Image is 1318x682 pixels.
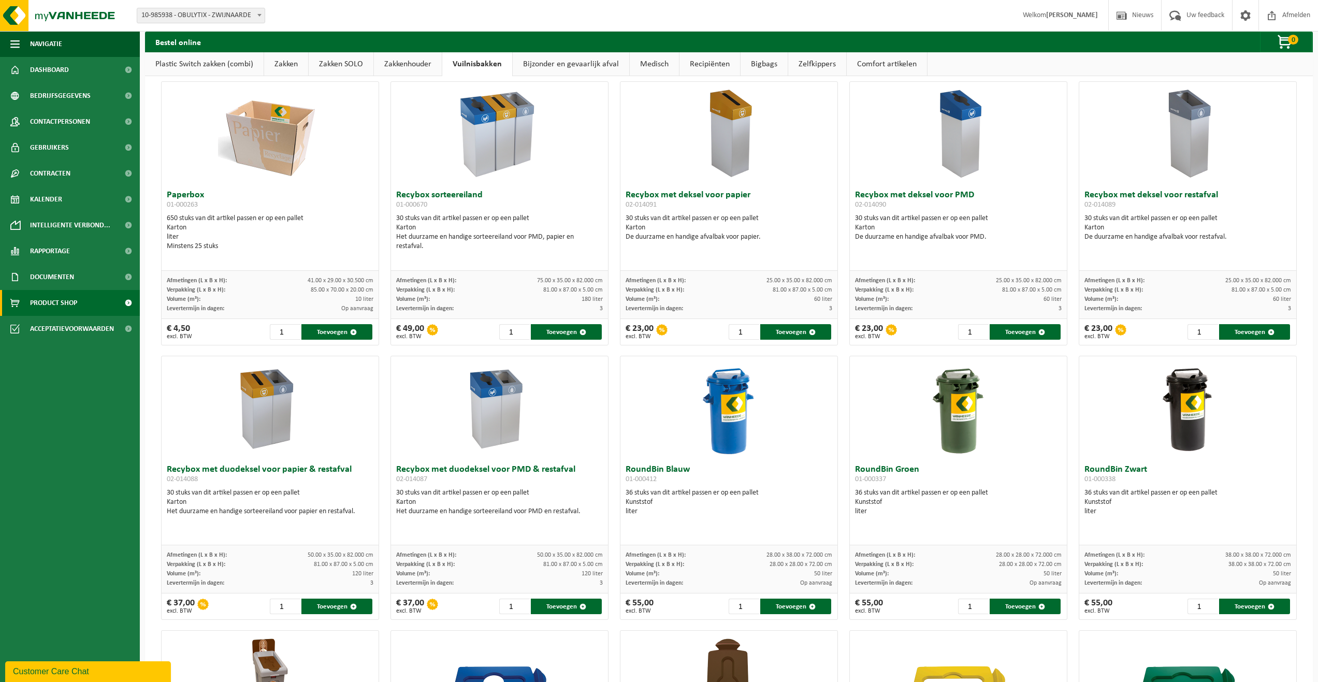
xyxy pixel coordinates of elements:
div: Karton [167,498,373,507]
button: Toevoegen [531,599,602,614]
div: Kunststof [855,498,1062,507]
span: excl. BTW [1084,333,1112,340]
span: Kalender [30,186,62,212]
span: 01-000337 [855,475,886,483]
input: 1 [499,599,530,614]
div: € 23,00 [1084,324,1112,340]
span: 50 liter [814,571,832,577]
span: 50 liter [1044,571,1062,577]
button: Toevoegen [990,324,1061,340]
span: 81.00 x 87.00 x 5.00 cm [543,287,603,293]
h3: Recybox met duodeksel voor PMD & restafval [396,465,603,486]
span: Afmetingen (L x B x H): [1084,278,1145,284]
a: Zelfkippers [788,52,846,76]
span: Levertermijn in dagen: [626,580,683,586]
span: excl. BTW [167,333,192,340]
input: 1 [270,599,300,614]
div: 36 stuks van dit artikel passen er op een pallet [1084,488,1291,516]
span: 01-000670 [396,201,427,209]
span: 28.00 x 28.00 x 72.00 cm [770,561,832,568]
span: 50.00 x 35.00 x 82.000 cm [308,552,373,558]
a: Zakken SOLO [309,52,373,76]
span: 85.00 x 70.00 x 20.00 cm [311,287,373,293]
span: 01-000263 [167,201,198,209]
button: 0 [1260,32,1312,52]
div: € 23,00 [626,324,654,340]
span: 120 liter [582,571,603,577]
div: 30 stuks van dit artikel passen er op een pallet [396,214,603,251]
span: Levertermijn in dagen: [396,580,454,586]
span: Afmetingen (L x B x H): [167,278,227,284]
h3: Recybox met deksel voor papier [626,191,832,211]
span: 28.00 x 28.00 x 72.00 cm [999,561,1062,568]
span: Afmetingen (L x B x H): [167,552,227,558]
span: Volume (m³): [1084,296,1118,302]
div: Karton [626,223,832,233]
div: 36 stuks van dit artikel passen er op een pallet [626,488,832,516]
div: Kunststof [1084,498,1291,507]
h3: Paperbox [167,191,373,211]
div: liter [626,507,832,516]
div: 30 stuks van dit artikel passen er op een pallet [1084,214,1291,242]
div: 30 stuks van dit artikel passen er op een pallet [167,488,373,516]
div: Het duurzame en handige sorteereiland voor PMD en restafval. [396,507,603,516]
img: 02-014090 [906,82,1010,185]
div: De duurzame en handige afvalbak voor restafval. [1084,233,1291,242]
span: Verpakking (L x B x H): [626,287,684,293]
button: Toevoegen [1219,324,1290,340]
span: 01-000412 [626,475,657,483]
input: 1 [958,599,989,614]
div: Karton [396,498,603,507]
span: Levertermijn in dagen: [626,306,683,312]
a: Bigbags [741,52,788,76]
a: Zakkenhouder [374,52,442,76]
span: 38.00 x 38.00 x 72.00 cm [1228,561,1291,568]
input: 1 [1187,599,1218,614]
button: Toevoegen [301,324,372,340]
span: 38.00 x 38.00 x 72.000 cm [1225,552,1291,558]
span: Verpakking (L x B x H): [855,561,914,568]
span: 10-985938 - OBULYTIX - ZWIJNAARDE [137,8,265,23]
span: Afmetingen (L x B x H): [855,278,915,284]
span: 02-014088 [167,475,198,483]
span: 81.00 x 87.00 x 5.00 cm [543,561,603,568]
strong: [PERSON_NAME] [1046,11,1098,19]
div: € 55,00 [626,599,654,614]
span: 25.00 x 35.00 x 82.000 cm [996,278,1062,284]
span: 01-000338 [1084,475,1116,483]
div: Karton [396,223,603,233]
span: 02-014089 [1084,201,1116,209]
span: Verpakking (L x B x H): [396,287,455,293]
span: Volume (m³): [626,571,659,577]
span: Verpakking (L x B x H): [626,561,684,568]
div: Karton [1084,223,1291,233]
span: 25.00 x 35.00 x 82.000 cm [766,278,832,284]
span: Verpakking (L x B x H): [167,561,225,568]
span: Volume (m³): [396,296,430,302]
div: € 55,00 [1084,599,1112,614]
span: Op aanvraag [341,306,373,312]
span: Verpakking (L x B x H): [1084,287,1143,293]
span: 3 [1059,306,1062,312]
a: Zakken [264,52,308,76]
span: 81.00 x 87.00 x 5.00 cm [314,561,373,568]
span: Levertermijn in dagen: [1084,580,1142,586]
span: Acceptatievoorwaarden [30,316,114,342]
a: Vuilnisbakken [442,52,512,76]
span: 3 [370,580,373,586]
input: 1 [729,599,759,614]
span: Afmetingen (L x B x H): [396,552,456,558]
div: 36 stuks van dit artikel passen er op een pallet [855,488,1062,516]
img: 01-000412 [703,356,755,460]
span: Afmetingen (L x B x H): [396,278,456,284]
div: € 37,00 [167,599,195,614]
span: 3 [1288,306,1291,312]
span: 41.00 x 29.00 x 30.500 cm [308,278,373,284]
button: Toevoegen [760,599,831,614]
span: Levertermijn in dagen: [167,306,224,312]
span: Op aanvraag [800,580,832,586]
span: Bedrijfsgegevens [30,83,91,109]
div: 30 stuks van dit artikel passen er op een pallet [855,214,1062,242]
span: Product Shop [30,290,77,316]
span: Verpakking (L x B x H): [396,561,455,568]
